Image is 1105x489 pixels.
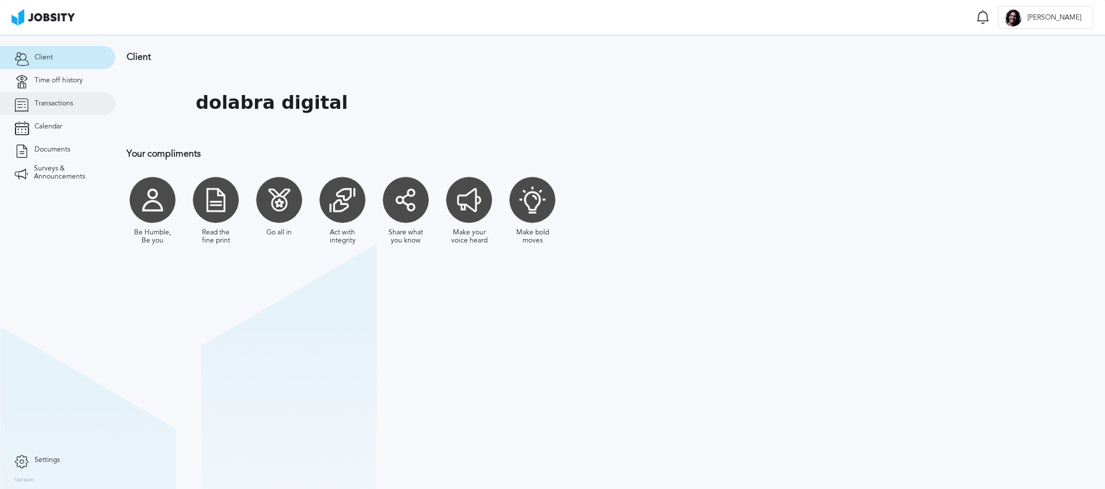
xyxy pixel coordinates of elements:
div: Make bold moves [512,229,552,245]
div: Share what you know [386,229,426,245]
div: Act with integrity [322,229,363,245]
label: Version: [14,477,36,484]
h3: Your compliments [127,149,751,159]
span: [PERSON_NAME] [1022,14,1087,22]
img: ab4bad089aa723f57921c736e9817d99.png [12,9,75,25]
span: Documents [35,146,70,154]
h1: dolabra digital [196,92,348,113]
span: Settings [35,456,60,464]
button: G[PERSON_NAME] [998,6,1093,29]
div: G [1004,9,1022,26]
span: Surveys & Announcements [34,165,101,181]
div: Be Humble, Be you [132,229,173,245]
span: Client [35,54,53,62]
span: Time off history [35,77,83,85]
div: Make your voice heard [449,229,489,245]
span: Transactions [35,100,73,108]
span: Calendar [35,123,62,131]
div: Read the fine print [196,229,236,245]
h3: Client [127,52,751,62]
div: Go all in [266,229,292,237]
